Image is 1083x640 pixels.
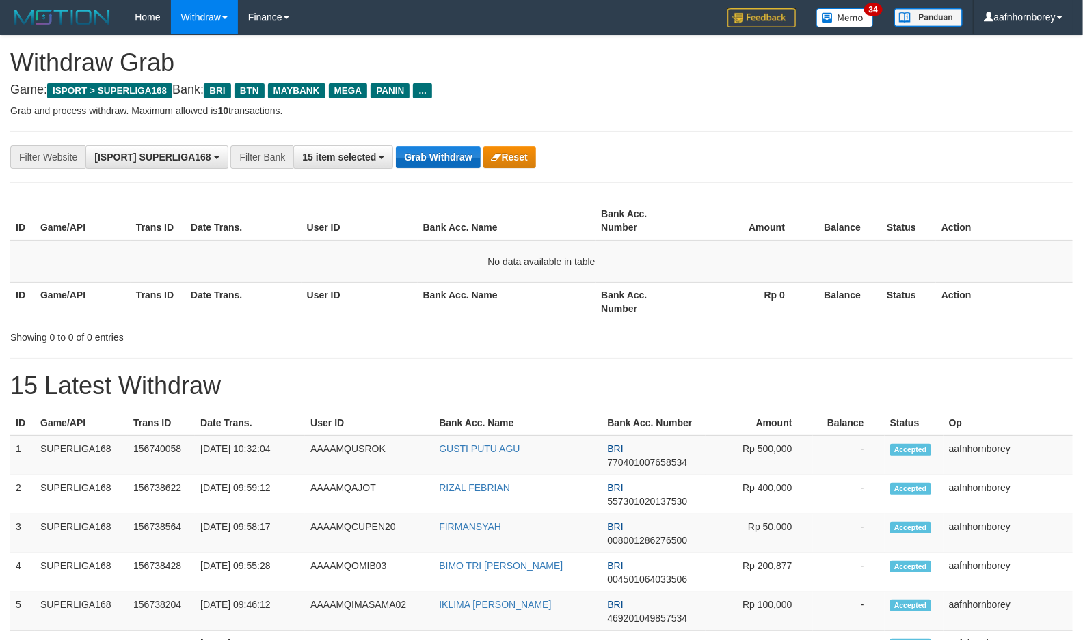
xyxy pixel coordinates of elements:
[706,553,813,592] td: Rp 200,877
[418,201,596,240] th: Bank Acc. Name
[608,535,688,546] span: Copy 008001286276500 to clipboard
[890,600,931,611] span: Accepted
[185,282,302,321] th: Date Trans.
[890,483,931,495] span: Accepted
[10,83,1073,97] h4: Game: Bank:
[608,560,624,571] span: BRI
[371,83,410,98] span: PANIN
[936,282,1073,321] th: Action
[418,282,596,321] th: Bank Acc. Name
[35,475,128,514] td: SUPERLIGA168
[439,599,551,610] a: IKLIMA [PERSON_NAME]
[608,613,688,624] span: Copy 469201049857534 to clipboard
[185,201,302,240] th: Date Trans.
[894,8,963,27] img: panduan.png
[35,514,128,553] td: SUPERLIGA168
[10,475,35,514] td: 2
[944,553,1073,592] td: aafnhornborey
[305,514,433,553] td: AAAAMQCUPEN20
[35,553,128,592] td: SUPERLIGA168
[727,8,796,27] img: Feedback.jpg
[608,599,624,610] span: BRI
[10,592,35,631] td: 5
[396,146,480,168] button: Grab Withdraw
[35,411,128,436] th: Game/API
[128,411,195,436] th: Trans ID
[305,436,433,475] td: AAAAMQUSROK
[944,411,1073,436] th: Op
[596,201,691,240] th: Bank Acc. Number
[439,560,563,571] a: BIMO TRI [PERSON_NAME]
[805,201,881,240] th: Balance
[608,574,688,585] span: Copy 004501064033506 to clipboard
[10,372,1073,400] h1: 15 Latest Withdraw
[235,83,265,98] span: BTN
[881,201,936,240] th: Status
[128,553,195,592] td: 156738428
[890,444,931,456] span: Accepted
[439,521,501,532] a: FIRMANSYAH
[805,282,881,321] th: Balance
[813,436,885,475] td: -
[293,145,393,169] button: 15 item selected
[439,443,520,454] a: GUSTI PUTU AGU
[195,411,305,436] th: Date Trans.
[413,83,431,98] span: ...
[329,83,368,98] span: MEGA
[608,482,624,493] span: BRI
[94,152,211,163] span: [ISPORT] SUPERLIGA168
[10,411,35,436] th: ID
[217,105,228,116] strong: 10
[816,8,874,27] img: Button%20Memo.svg
[305,553,433,592] td: AAAAMQOMIB03
[128,514,195,553] td: 156738564
[195,553,305,592] td: [DATE] 09:55:28
[10,240,1073,283] td: No data available in table
[813,475,885,514] td: -
[890,561,931,572] span: Accepted
[305,475,433,514] td: AAAAMQAJOT
[204,83,230,98] span: BRI
[944,436,1073,475] td: aafnhornborey
[691,201,805,240] th: Amount
[608,521,624,532] span: BRI
[35,592,128,631] td: SUPERLIGA168
[706,436,813,475] td: Rp 500,000
[608,443,624,454] span: BRI
[608,457,688,468] span: Copy 770401007658534 to clipboard
[813,553,885,592] td: -
[706,592,813,631] td: Rp 100,000
[302,152,376,163] span: 15 item selected
[890,522,931,533] span: Accepted
[813,592,885,631] td: -
[302,201,418,240] th: User ID
[128,436,195,475] td: 156740058
[10,145,85,169] div: Filter Website
[885,411,944,436] th: Status
[813,514,885,553] td: -
[602,411,706,436] th: Bank Acc. Number
[483,146,536,168] button: Reset
[608,496,688,507] span: Copy 557301020137530 to clipboard
[268,83,325,98] span: MAYBANK
[433,411,602,436] th: Bank Acc. Name
[706,475,813,514] td: Rp 400,000
[85,145,228,169] button: [ISPORT] SUPERLIGA168
[10,104,1073,117] p: Grab and process withdraw. Maximum allowed is transactions.
[10,282,35,321] th: ID
[936,201,1073,240] th: Action
[10,201,35,240] th: ID
[302,282,418,321] th: User ID
[10,553,35,592] td: 4
[706,514,813,553] td: Rp 50,000
[128,475,195,514] td: 156738622
[35,436,128,475] td: SUPERLIGA168
[195,514,305,553] td: [DATE] 09:58:17
[305,411,433,436] th: User ID
[881,282,936,321] th: Status
[10,436,35,475] td: 1
[10,49,1073,76] h1: Withdraw Grab
[35,201,131,240] th: Game/API
[128,592,195,631] td: 156738204
[864,3,883,16] span: 34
